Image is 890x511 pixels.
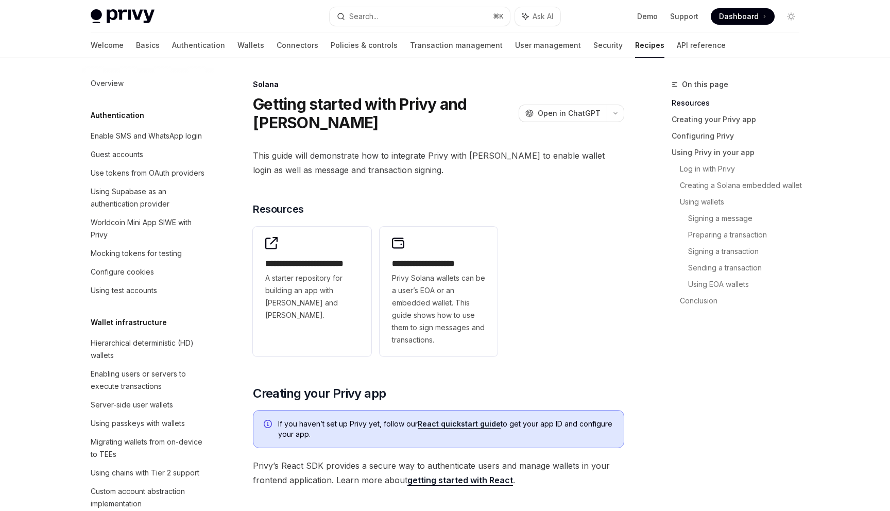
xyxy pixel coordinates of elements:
[533,11,553,22] span: Ask AI
[380,227,498,356] a: **** **** **** *****Privy Solana wallets can be a user’s EOA or an embedded wallet. This guide sh...
[82,464,214,482] a: Using chains with Tier 2 support
[82,263,214,281] a: Configure cookies
[493,12,504,21] span: ⌘ K
[688,227,808,243] a: Preparing a transaction
[515,7,560,26] button: Ask AI
[265,272,359,321] span: A starter repository for building an app with [PERSON_NAME] and [PERSON_NAME].
[91,148,143,161] div: Guest accounts
[392,272,486,346] span: Privy Solana wallets can be a user’s EOA or an embedded wallet. This guide shows how to use them ...
[688,210,808,227] a: Signing a message
[82,334,214,365] a: Hierarchical deterministic (HD) wallets
[91,485,208,510] div: Custom account abstraction implementation
[237,33,264,58] a: Wallets
[82,244,214,263] a: Mocking tokens for testing
[711,8,775,25] a: Dashboard
[91,130,202,142] div: Enable SMS and WhatsApp login
[91,467,199,479] div: Using chains with Tier 2 support
[688,276,808,293] a: Using EOA wallets
[253,385,386,402] span: Creating your Privy app
[593,33,623,58] a: Security
[253,202,304,216] span: Resources
[680,194,808,210] a: Using wallets
[82,281,214,300] a: Using test accounts
[82,145,214,164] a: Guest accounts
[82,74,214,93] a: Overview
[349,10,378,23] div: Search...
[688,260,808,276] a: Sending a transaction
[330,7,510,26] button: Search...⌘K
[91,9,155,24] img: light logo
[407,475,513,486] a: getting started with React
[278,419,613,439] span: If you haven’t set up Privy yet, follow our to get your app ID and configure your app.
[82,213,214,244] a: Worldcoin Mini App SIWE with Privy
[410,33,503,58] a: Transaction management
[82,182,214,213] a: Using Supabase as an authentication provider
[672,128,808,144] a: Configuring Privy
[253,148,624,177] span: This guide will demonstrate how to integrate Privy with [PERSON_NAME] to enable wallet login as w...
[331,33,398,58] a: Policies & controls
[680,161,808,177] a: Log in with Privy
[91,337,208,362] div: Hierarchical deterministic (HD) wallets
[253,95,515,132] h1: Getting started with Privy and [PERSON_NAME]
[91,167,204,179] div: Use tokens from OAuth providers
[91,77,124,90] div: Overview
[91,33,124,58] a: Welcome
[91,185,208,210] div: Using Supabase as an authentication provider
[91,266,154,278] div: Configure cookies
[418,419,501,429] a: React quickstart guide
[637,11,658,22] a: Demo
[515,33,581,58] a: User management
[680,293,808,309] a: Conclusion
[719,11,759,22] span: Dashboard
[91,399,173,411] div: Server-side user wallets
[680,177,808,194] a: Creating a Solana embedded wallet
[82,164,214,182] a: Use tokens from OAuth providers
[91,247,182,260] div: Mocking tokens for testing
[82,127,214,145] a: Enable SMS and WhatsApp login
[91,417,185,430] div: Using passkeys with wallets
[264,420,274,430] svg: Info
[677,33,726,58] a: API reference
[91,109,144,122] h5: Authentication
[82,365,214,396] a: Enabling users or servers to execute transactions
[91,284,157,297] div: Using test accounts
[672,144,808,161] a: Using Privy in your app
[672,111,808,128] a: Creating your Privy app
[783,8,799,25] button: Toggle dark mode
[277,33,318,58] a: Connectors
[91,216,208,241] div: Worldcoin Mini App SIWE with Privy
[82,414,214,433] a: Using passkeys with wallets
[91,368,208,393] div: Enabling users or servers to execute transactions
[91,436,208,461] div: Migrating wallets from on-device to TEEs
[253,79,624,90] div: Solana
[172,33,225,58] a: Authentication
[91,316,167,329] h5: Wallet infrastructure
[82,433,214,464] a: Migrating wallets from on-device to TEEs
[635,33,664,58] a: Recipes
[670,11,698,22] a: Support
[519,105,607,122] button: Open in ChatGPT
[688,243,808,260] a: Signing a transaction
[82,396,214,414] a: Server-side user wallets
[682,78,728,91] span: On this page
[538,108,601,118] span: Open in ChatGPT
[136,33,160,58] a: Basics
[672,95,808,111] a: Resources
[253,458,624,487] span: Privy’s React SDK provides a secure way to authenticate users and manage wallets in your frontend...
